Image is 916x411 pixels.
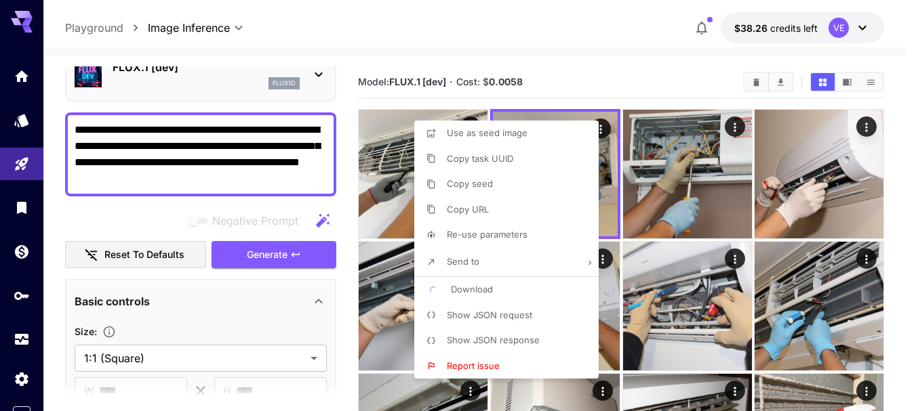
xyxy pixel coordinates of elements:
span: Copy seed [447,178,493,189]
span: Copy URL [447,204,489,215]
span: Download [451,284,493,295]
span: Send to [447,256,479,267]
span: Use as seed image [447,127,527,138]
span: Re-use parameters [447,229,527,240]
span: Report issue [447,360,500,371]
span: Copy task UUID [447,153,513,164]
span: Show JSON request [447,309,532,320]
span: Show JSON response [447,334,540,345]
